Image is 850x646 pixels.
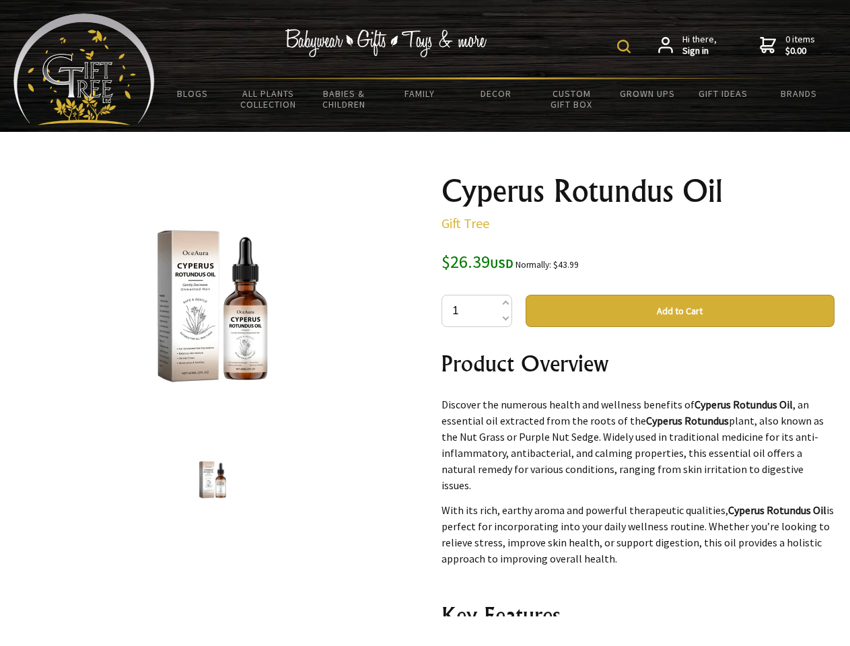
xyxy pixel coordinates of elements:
[682,45,717,57] strong: Sign in
[526,295,835,327] button: Add to Cart
[458,79,534,108] a: Decor
[441,599,835,631] h2: Key Features
[285,29,487,57] img: Babywear - Gifts - Toys & more
[155,79,231,108] a: BLOGS
[13,13,155,125] img: Babyware - Gifts - Toys and more...
[785,33,815,57] span: 0 items
[534,79,610,118] a: Custom Gift Box
[760,34,815,57] a: 0 items$0.00
[441,175,835,207] h1: Cyperus Rotundus Oil
[490,256,513,271] span: USD
[441,502,835,567] p: With its rich, earthy aroma and powerful therapeutic qualities, is perfect for incorporating into...
[441,347,835,380] h2: Product Overview
[441,215,489,231] a: Gift Tree
[187,454,238,505] img: Cyperus Rotundus Oil
[646,414,729,427] strong: Cyperus Rotundus
[306,79,382,118] a: Babies & Children
[761,79,837,108] a: Brands
[682,34,717,57] span: Hi there,
[609,79,685,108] a: Grown Ups
[617,40,631,53] img: product search
[785,45,815,57] strong: $0.00
[695,398,793,411] strong: Cyperus Rotundus Oil
[685,79,761,108] a: Gift Ideas
[658,34,717,57] a: Hi there,Sign in
[441,396,835,493] p: Discover the numerous health and wellness benefits of , an essential oil extracted from the roots...
[516,259,579,271] small: Normally: $43.99
[728,503,826,517] strong: Cyperus Rotundus Oil
[231,79,307,118] a: All Plants Collection
[441,250,513,273] span: $26.39
[108,201,318,411] img: Cyperus Rotundus Oil
[382,79,458,108] a: Family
